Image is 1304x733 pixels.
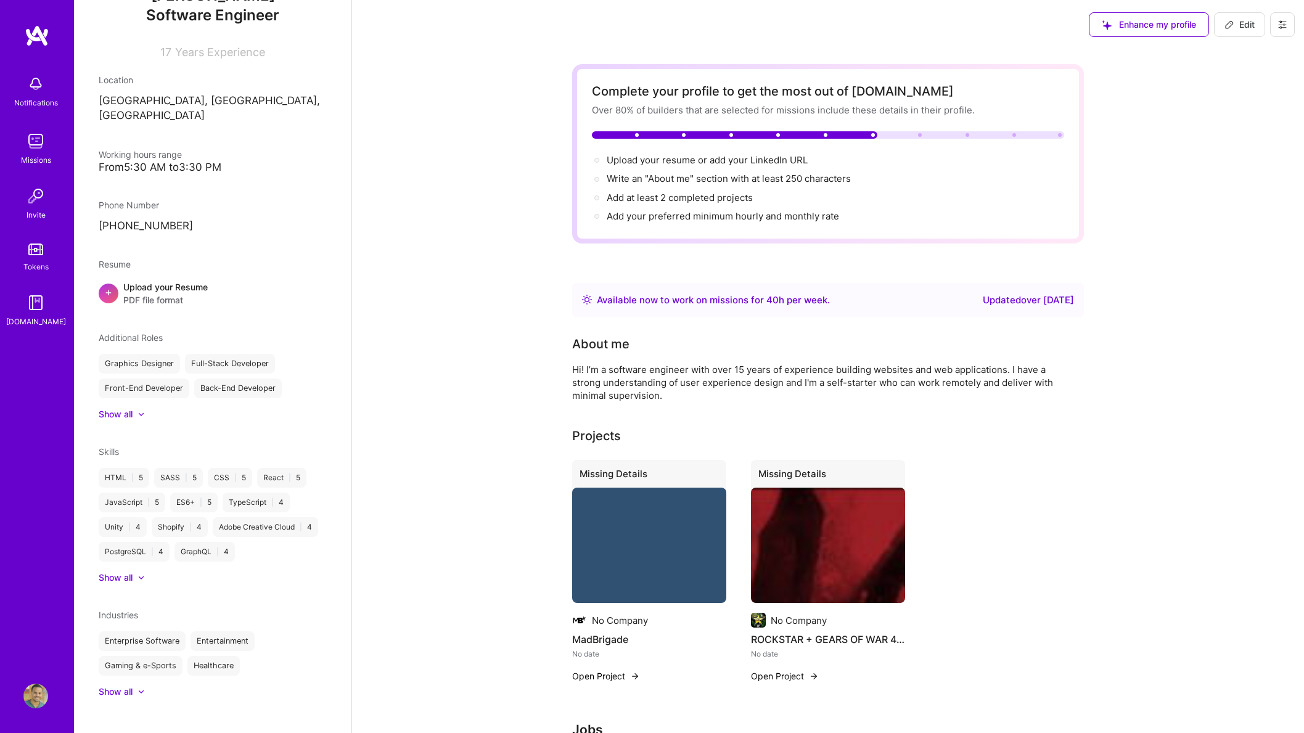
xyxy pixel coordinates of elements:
[607,210,839,222] span: Add your preferred minimum hourly and monthly rate
[99,517,147,537] div: Unity 4
[28,244,43,255] img: tokens
[200,498,202,507] span: |
[983,293,1074,308] div: Updated over [DATE]
[99,446,119,457] span: Skills
[99,571,133,584] div: Show all
[99,161,327,174] div: From 5:30 AM to 3:30 PM
[572,460,726,493] div: Missing Details
[170,493,218,512] div: ES6+ 5
[582,295,592,305] img: Availability
[751,460,905,493] div: Missing Details
[152,517,208,537] div: Shopify 4
[99,73,327,86] div: Location
[175,46,265,59] span: Years Experience
[23,72,48,96] img: bell
[123,281,208,306] div: Upload your Resume
[189,522,192,532] span: |
[6,315,66,328] div: [DOMAIN_NAME]
[751,488,905,604] img: ROCKSTAR + GEARS OF WAR 4 SWEEPSTAKES
[147,498,150,507] span: |
[99,94,327,123] p: [GEOGRAPHIC_DATA], [GEOGRAPHIC_DATA], [GEOGRAPHIC_DATA]
[154,468,203,488] div: SASS 5
[234,473,237,483] span: |
[809,671,819,681] img: arrow-right
[607,173,853,184] span: Write an "About me" section with at least 250 characters
[572,631,726,647] h4: MadBrigade
[14,96,58,109] div: Notifications
[766,294,779,306] span: 40
[23,260,49,273] div: Tokens
[185,473,187,483] span: |
[572,335,629,353] div: About me
[99,408,133,420] div: Show all
[289,473,291,483] span: |
[25,25,49,47] img: logo
[751,647,905,660] div: No date
[1224,18,1255,31] span: Edit
[572,427,621,445] div: Projects
[592,104,1064,117] div: Over 80% of builders that are selected for missions include these details in their profile.
[572,613,587,628] img: Company logo
[99,219,327,234] p: [PHONE_NUMBER]
[99,468,149,488] div: HTML 5
[592,614,648,627] div: No Company
[21,154,51,166] div: Missions
[27,208,46,221] div: Invite
[99,610,138,620] span: Industries
[131,473,134,483] span: |
[771,614,827,627] div: No Company
[572,670,640,682] button: Open Project
[572,647,726,660] div: No date
[151,547,154,557] span: |
[146,6,279,24] span: Software Engineer
[213,517,318,537] div: Adobe Creative Cloud 4
[223,493,290,512] div: TypeScript 4
[23,290,48,315] img: guide book
[99,259,131,269] span: Resume
[99,542,170,562] div: PostgreSQL 4
[23,184,48,208] img: Invite
[710,154,808,166] span: add your LinkedIn URL
[99,686,133,698] div: Show all
[160,46,171,59] span: 17
[751,631,905,647] h4: ROCKSTAR + GEARS OF WAR 4 SWEEPSTAKES
[607,154,808,167] div: or
[607,154,695,166] span: Upload your resume
[105,285,112,298] span: +
[174,542,235,562] div: GraphQL 4
[99,200,159,210] span: Phone Number
[271,498,274,507] span: |
[630,671,640,681] img: arrow-right
[99,354,180,374] div: Graphics Designer
[23,684,48,708] img: User Avatar
[123,293,208,306] span: PDF file format
[187,656,240,676] div: Healthcare
[607,192,753,203] span: Add at least 2 completed projects
[597,293,830,308] div: Available now to work on missions for h per week .
[572,363,1065,402] div: Hi! I’m a software engineer with over 15 years of experience building websites and web applicatio...
[592,84,1064,99] div: Complete your profile to get the most out of [DOMAIN_NAME]
[185,354,275,374] div: Full-Stack Developer
[99,379,189,398] div: Front-End Developer
[99,656,182,676] div: Gaming & e-Sports
[751,613,766,628] img: Company logo
[208,468,252,488] div: CSS 5
[751,670,819,682] button: Open Project
[194,379,282,398] div: Back-End Developer
[23,129,48,154] img: teamwork
[300,522,302,532] span: |
[572,488,726,604] img: MadBrigade
[99,149,182,160] span: Working hours range
[216,547,219,557] span: |
[99,493,165,512] div: JavaScript 5
[128,522,131,532] span: |
[99,631,186,651] div: Enterprise Software
[191,631,255,651] div: Entertainment
[257,468,306,488] div: React 5
[99,332,163,343] span: Additional Roles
